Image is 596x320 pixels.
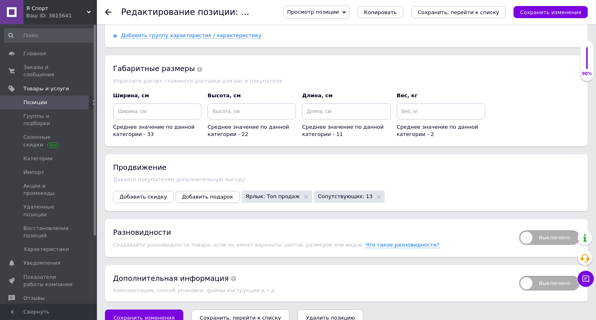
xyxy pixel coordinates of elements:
[8,4,142,10] strong: Переваги моторюкзака з місцем під питну систему:
[113,227,511,237] div: Разновидности
[26,5,87,12] span: Я Спорт
[397,123,485,138] div: Среднее значение по данной категории - 2
[302,103,390,119] input: Длина, см
[24,85,144,93] li: Не заважає водінню.
[8,44,36,50] strong: Материал:
[176,191,240,203] button: Добавить подарок
[113,191,174,203] button: Добавить скидку
[23,99,47,106] span: Позиции
[318,194,373,199] span: Сопутствующих: 13
[520,9,581,15] i: Сохранить изменения
[365,242,439,248] span: Что такое разновидности?
[581,71,594,77] div: 90%
[580,40,594,81] div: 90% Качество заполнения
[302,92,333,98] span: Длина, см
[113,103,201,119] input: Ширина, см
[23,113,75,127] span: Группы и подборки
[8,31,48,37] u: Характеристика:
[364,9,397,15] span: Копировать
[113,287,511,293] div: Комплектация, способ упаковки, файлы инструкции и т.д
[208,123,296,138] div: Среднее значение по данной категории - 22
[24,34,144,43] li: Вода усередині рюкзака не нагрівається.
[23,64,75,78] span: Заказы и сообщения
[8,44,160,94] p: полиэстер. рюкзак с местом под питьевую систему. 45х18x8 см. до 6 л. черный. для перевозки вещей.
[113,176,580,182] div: Давайте покупателям дополнительную выгоду
[358,6,403,18] button: Копировать
[519,230,580,245] span: Выключено
[8,9,136,23] strong: Моторюкзак с местом под гидратор Alpinestar 6л 45x18x8см черный
[113,78,580,84] div: Упростите расчет стоимости доставки для вас и покупателя
[24,51,144,59] li: Довжина лямок регулюється.
[23,155,53,162] span: Категории
[411,6,506,18] button: Сохранить, перейти к списку
[23,50,46,57] span: Главная
[208,92,241,98] span: Высота, см
[23,203,75,218] span: Удаленные позиции
[23,259,60,267] span: Уведомления
[182,194,233,200] span: Добавить подарок
[8,61,29,67] strong: Размер:
[113,92,149,98] span: Ширина, см
[121,32,262,39] span: Добавить группу характеристик / характеристику
[8,70,27,76] strong: Объем:
[121,7,590,17] h1: Редактирование позиции: Моторюкзак із місцем під гідратор Alpinestar MS-6341-A 6л 45x18x8см чорний
[24,26,144,34] li: Клапан великої кишені закривається кнопку.
[24,59,144,76] li: Рюкзак додатково фіксується на поясі за допомогою ременя на застібці.
[113,242,365,248] span: Создавайте разновидности товара, если он имеет варианты цветов, размеров или видов.
[519,276,580,291] span: Выключено
[113,162,580,172] div: Продвижение
[23,169,44,176] span: Импорт
[23,85,69,92] span: Товары и услуги
[113,123,201,138] div: Среднее значение по данной категории - 33
[4,28,95,43] input: Поиск
[120,194,167,200] span: Добавить скидку
[23,134,75,148] span: Сезонные скидки
[24,17,144,26] li: Закривається на блискавку.
[418,9,499,15] i: Сохранить, перейти к списку
[208,103,296,119] input: Высота, см
[26,12,97,19] div: Ваш ID: 3815641
[23,225,75,239] span: Восстановление позиций
[578,271,594,287] button: Чат с покупателем
[23,182,75,197] span: Акции и промокоды
[24,43,144,51] li: Спинка виготовлена ​​з дихаючого матеріалу.
[8,100,34,106] u: Описание:
[246,194,300,199] span: Ярлык: Топ продаж
[514,6,588,18] button: Сохранить изменения
[113,63,580,73] div: Габаритные размеры
[23,274,75,288] span: Показатели работы компании
[8,8,160,260] body: Визуальный текстовый редактор, D3A03A8C-4002-4954-8210-7445C7C2523A
[24,76,144,85] li: Має компактні розміри.
[302,123,390,138] div: Среднее значение по данной категории - 11
[105,9,111,15] div: Вернуться назад
[397,103,485,119] input: Вес, кг
[8,53,19,59] strong: Тип:
[23,246,69,253] span: Характеристики
[23,295,45,302] span: Отзывы
[8,78,22,84] strong: Цвет:
[8,86,40,92] strong: Назначение:
[113,273,511,283] div: Дополнительная информация
[287,9,339,15] span: Просмотр позиции
[397,92,418,98] span: Вес, кг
